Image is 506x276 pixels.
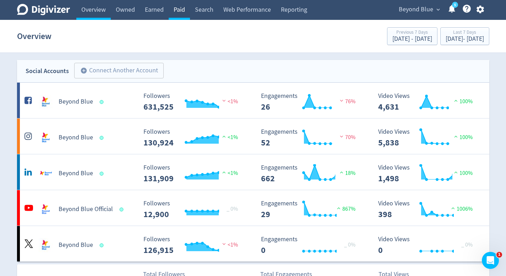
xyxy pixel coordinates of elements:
[452,134,459,139] img: positive-performance.svg
[452,2,458,8] a: 5
[452,98,459,103] img: positive-performance.svg
[335,205,342,211] img: positive-performance.svg
[69,64,164,78] a: Connect Another Account
[59,98,93,106] h5: Beyond Blue
[59,241,93,249] h5: Beyond Blue
[440,27,489,45] button: Last 7 Days[DATE]- [DATE]
[375,128,481,147] svg: Video Views 5,838
[435,6,441,13] span: expand_more
[375,93,481,111] svg: Video Views 4,631
[338,170,345,175] img: positive-performance.svg
[446,30,484,36] div: Last 7 Days
[59,133,93,142] h5: Beyond Blue
[482,252,499,269] iframe: Intercom live chat
[17,190,489,226] a: Beyond Blue Official undefinedBeyond Blue Official Followers --- _ 0% Followers 12,900 Engagement...
[140,93,246,111] svg: Followers ---
[461,241,473,248] span: _ 0%
[39,95,53,109] img: Beyond Blue undefined
[39,131,53,145] img: Beyond Blue undefined
[450,205,457,211] img: positive-performance.svg
[221,98,228,103] img: negative-performance.svg
[452,170,473,177] span: 100%
[99,136,105,140] span: Data last synced: 20 Aug 2025, 10:02am (AEST)
[399,4,433,15] span: Beyond Blue
[80,67,87,74] span: add_circle
[59,169,93,178] h5: Beyond Blue
[375,236,481,255] svg: Video Views 0
[454,2,456,7] text: 5
[17,226,489,261] a: Beyond Blue undefinedBeyond Blue Followers --- Followers 126,915 <1% Engagements 0 Engagements 0 ...
[338,98,345,103] img: negative-performance.svg
[59,205,113,214] h5: Beyond Blue Official
[26,66,69,76] div: Social Accounts
[375,164,481,183] svg: Video Views 1,498
[450,205,473,212] span: 1006%
[338,98,355,105] span: 76%
[257,236,364,255] svg: Engagements 0
[257,164,364,183] svg: Engagements 662
[221,241,238,248] span: <1%
[396,4,442,15] button: Beyond Blue
[99,243,105,247] span: Data last synced: 19 Aug 2025, 8:01pm (AEST)
[338,134,345,139] img: negative-performance.svg
[74,63,164,78] button: Connect Another Account
[496,252,502,258] span: 1
[17,154,489,190] a: Beyond Blue undefinedBeyond Blue Followers --- Followers 131,909 <1% Engagements 662 Engagements ...
[140,200,246,219] svg: Followers ---
[99,172,105,176] span: Data last synced: 20 Aug 2025, 11:01am (AEST)
[338,134,355,141] span: 70%
[227,205,238,212] span: _ 0%
[446,36,484,42] div: [DATE] - [DATE]
[99,100,105,104] span: Data last synced: 20 Aug 2025, 4:02pm (AEST)
[221,170,228,175] img: positive-performance.svg
[392,30,432,36] div: Previous 7 Days
[338,170,355,177] span: 18%
[221,98,238,105] span: <1%
[387,27,437,45] button: Previous 7 Days[DATE] - [DATE]
[17,118,489,154] a: Beyond Blue undefinedBeyond Blue Followers --- Followers 130,924 <1% Engagements 52 Engagements 5...
[452,170,459,175] img: positive-performance.svg
[221,170,238,177] span: <1%
[452,134,473,141] span: 100%
[119,208,125,211] span: Data last synced: 20 Aug 2025, 3:01am (AEST)
[392,36,432,42] div: [DATE] - [DATE]
[335,205,355,212] span: 867%
[221,134,238,141] span: <1%
[17,25,51,48] h1: Overview
[140,236,246,255] svg: Followers ---
[17,83,489,118] a: Beyond Blue undefinedBeyond Blue Followers --- Followers 631,525 <1% Engagements 26 Engagements 2...
[39,238,53,252] img: Beyond Blue undefined
[375,200,481,219] svg: Video Views 398
[140,164,246,183] svg: Followers ---
[452,98,473,105] span: 100%
[39,202,53,216] img: Beyond Blue Official undefined
[257,128,364,147] svg: Engagements 52
[257,200,364,219] svg: Engagements 29
[257,93,364,111] svg: Engagements 26
[344,241,355,248] span: _ 0%
[140,128,246,147] svg: Followers ---
[39,166,53,181] img: Beyond Blue undefined
[221,134,228,139] img: positive-performance.svg
[221,241,228,247] img: negative-performance.svg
